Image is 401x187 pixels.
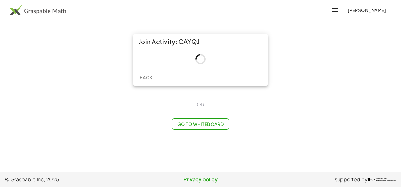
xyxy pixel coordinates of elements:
[368,177,376,183] span: IES
[5,176,135,183] span: © Graspable Inc, 2025
[139,75,152,80] span: Back
[136,72,156,83] button: Back
[172,118,229,130] button: Go to Whiteboard
[135,176,265,183] a: Privacy policy
[177,121,224,127] span: Go to Whiteboard
[342,4,391,16] button: [PERSON_NAME]
[368,176,396,183] a: IESInstitute ofEducation Sciences
[197,101,204,108] span: OR
[335,176,368,183] span: supported by
[347,7,386,13] span: [PERSON_NAME]
[133,34,268,49] div: Join Activity: CAYQJ
[376,178,396,182] span: Institute of Education Sciences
